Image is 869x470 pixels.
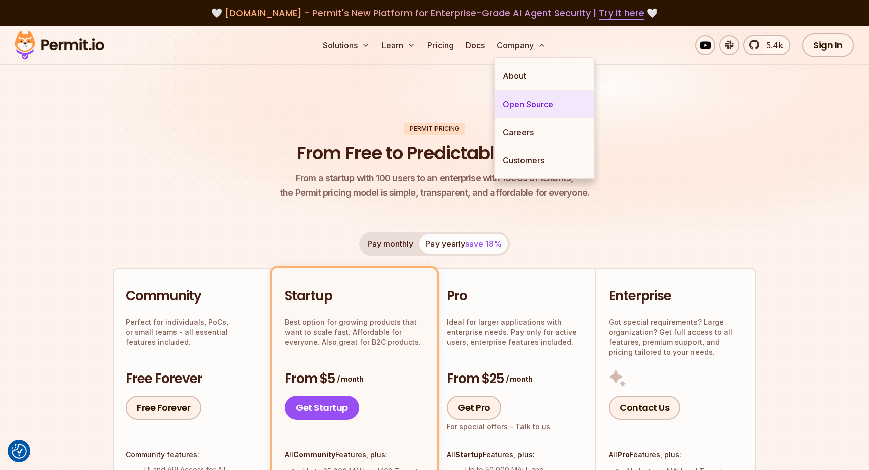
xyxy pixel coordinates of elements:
[285,370,423,388] h3: From $5
[280,171,589,185] span: From a startup with 100 users to an enterprise with 1000s of tenants,
[760,39,783,51] span: 5.4k
[447,396,501,420] a: Get Pro
[455,450,483,459] strong: Startup
[423,35,458,55] a: Pricing
[617,450,630,459] strong: Pro
[10,28,109,62] img: Permit logo
[280,171,589,200] p: the Permit pricing model is simple, transparent, and affordable for everyone.
[126,287,262,305] h2: Community
[447,370,583,388] h3: From $25
[447,317,583,347] p: Ideal for larger applications with enterprise needs. Pay only for active users, enterprise featur...
[285,396,359,420] a: Get Startup
[361,234,419,254] button: Pay monthly
[126,396,201,420] a: Free Forever
[319,35,374,55] button: Solutions
[495,62,594,90] a: About
[12,444,27,459] img: Revisit consent button
[285,287,423,305] h2: Startup
[802,33,854,57] a: Sign In
[495,118,594,146] a: Careers
[297,141,573,166] h1: From Free to Predictable Scaling
[285,317,423,347] p: Best option for growing products that want to scale fast. Affordable for everyone. Also great for...
[609,317,743,357] p: Got special requirements? Large organization? Get full access to all features, premium support, a...
[126,317,262,347] p: Perfect for individuals, PoCs, or small teams - all essential features included.
[293,450,335,459] strong: Community
[495,146,594,174] a: Customers
[126,450,262,460] h4: Community features:
[378,35,419,55] button: Learn
[462,35,489,55] a: Docs
[515,422,550,431] a: Talk to us
[404,123,465,135] div: Permit Pricing
[495,90,594,118] a: Open Source
[24,6,845,20] div: 🤍 🤍
[599,7,644,20] a: Try it here
[285,450,423,460] h4: All Features, plus:
[447,287,583,305] h2: Pro
[337,374,363,384] span: / month
[493,35,550,55] button: Company
[12,444,27,459] button: Consent Preferences
[609,287,743,305] h2: Enterprise
[126,370,262,388] h3: Free Forever
[506,374,532,384] span: / month
[447,450,583,460] h4: All Features, plus:
[743,35,790,55] a: 5.4k
[225,7,644,19] span: [DOMAIN_NAME] - Permit's New Platform for Enterprise-Grade AI Agent Security |
[447,422,550,432] div: For special offers -
[609,396,680,420] a: Contact Us
[609,450,743,460] h4: All Features, plus:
